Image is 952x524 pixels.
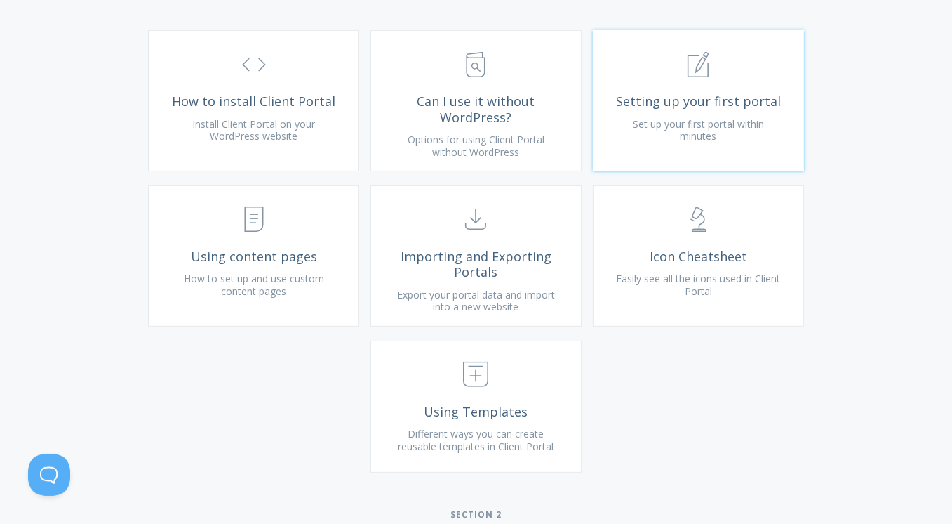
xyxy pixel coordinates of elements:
[370,341,582,473] a: Using Templates Different ways you can create reusable templates in Client Portal
[392,404,560,420] span: Using Templates
[392,249,560,280] span: Importing and Exporting Portals
[148,30,359,171] a: How to install Client Portal Install Client Portal on your WordPress website
[593,185,804,327] a: Icon Cheatsheet Easily see all the icons used in Client Portal
[408,133,544,159] span: Options for using Client Portal without WordPress
[192,117,315,143] span: Install Client Portal on your WordPress website
[184,272,324,298] span: How to set up and use custom content pages
[170,93,337,110] span: How to install Client Portal
[28,454,70,496] iframe: Toggle Customer Support
[616,272,780,298] span: Easily see all the icons used in Client Portal
[593,30,804,171] a: Setting up your first portal Set up your first portal within minutes
[392,93,560,125] span: Can I use it without WordPress?
[633,117,764,143] span: Set up your first portal within minutes
[370,185,582,327] a: Importing and Exporting Portals Export your portal data and import into a new website
[615,249,782,265] span: Icon Cheatsheet
[615,93,782,110] span: Setting up your first portal
[148,185,359,327] a: Using content pages How to set up and use custom content pages
[398,427,554,453] span: Different ways you can create reusable templates in Client Portal
[397,288,555,314] span: Export your portal data and import into a new website
[170,249,337,265] span: Using content pages
[370,30,582,171] a: Can I use it without WordPress? Options for using Client Portal without WordPress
